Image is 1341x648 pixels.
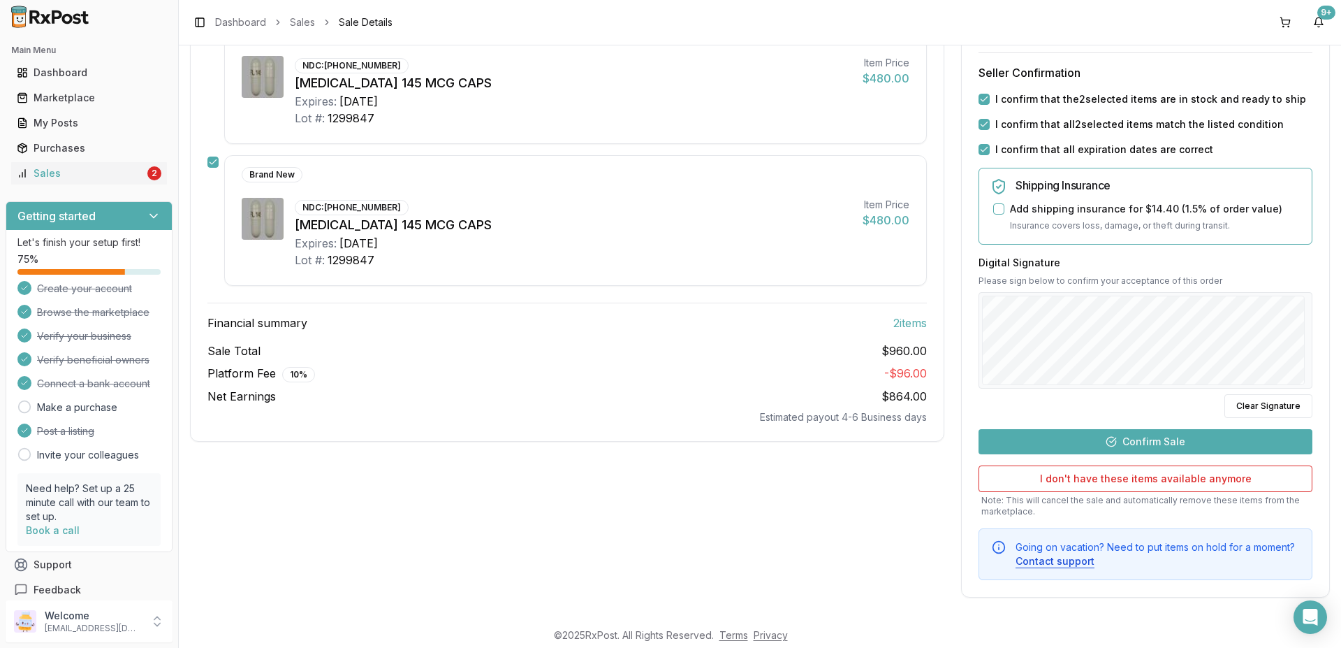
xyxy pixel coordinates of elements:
[1294,600,1327,634] div: Open Intercom Messenger
[979,64,1312,81] h3: Seller Confirmation
[1224,394,1312,418] button: Clear Signature
[295,235,337,252] div: Expires:
[242,56,284,98] img: Linzess 145 MCG CAPS
[719,629,748,641] a: Terms
[339,93,378,110] div: [DATE]
[45,609,142,623] p: Welcome
[290,15,315,29] a: Sales
[863,70,909,87] div: $480.00
[37,353,149,367] span: Verify beneficial owners
[11,136,167,161] a: Purchases
[6,552,173,577] button: Support
[295,110,325,127] div: Lot #:
[11,60,167,85] a: Dashboard
[215,15,393,29] nav: breadcrumb
[881,389,927,403] span: $864.00
[1317,6,1335,20] div: 9+
[295,215,851,235] div: [MEDICAL_DATA] 145 MCG CAPS
[6,87,173,109] button: Marketplace
[37,448,139,462] a: Invite your colleagues
[11,45,167,56] h2: Main Menu
[863,212,909,229] div: $480.00
[11,110,167,136] a: My Posts
[979,466,1312,492] button: I don't have these items available anymore
[17,252,38,266] span: 75 %
[37,329,131,343] span: Verify your business
[37,282,132,296] span: Create your account
[37,377,150,391] span: Connect a bank account
[979,275,1312,287] p: Please sign below to confirm your acceptance of this order
[34,583,81,597] span: Feedback
[295,93,337,110] div: Expires:
[295,252,325,268] div: Lot #:
[863,56,909,70] div: Item Price
[863,198,909,212] div: Item Price
[995,143,1213,157] label: I confirm that all expiration dates are correct
[1010,202,1282,216] label: Add shipping insurance for $14.40 ( 1.5 % of order value)
[339,15,393,29] span: Sale Details
[215,15,266,29] a: Dashboard
[37,305,149,319] span: Browse the marketplace
[295,58,409,73] div: NDC: [PHONE_NUMBER]
[11,161,167,186] a: Sales2
[11,85,167,110] a: Marketplace
[6,162,173,185] button: Sales2
[881,343,927,359] span: $960.00
[295,73,851,93] div: [MEDICAL_DATA] 145 MCG CAPS
[1016,180,1300,191] h5: Shipping Insurance
[17,66,161,80] div: Dashboard
[6,6,95,28] img: RxPost Logo
[1010,219,1300,233] p: Insurance covers loss, damage, or theft during transit.
[207,343,261,359] span: Sale Total
[995,92,1306,106] label: I confirm that the 2 selected items are in stock and ready to ship
[45,623,142,634] p: [EMAIL_ADDRESS][DOMAIN_NAME]
[6,112,173,134] button: My Posts
[147,166,161,180] div: 2
[26,524,80,536] a: Book a call
[979,256,1312,270] h3: Digital Signature
[207,315,307,331] span: Financial summary
[6,137,173,159] button: Purchases
[995,117,1284,131] label: I confirm that all 2 selected items match the listed condition
[17,236,161,250] p: Let's finish your setup first!
[37,401,117,415] a: Make a purchase
[207,365,315,382] span: Platform Fee
[242,198,284,240] img: Linzess 145 MCG CAPS
[17,91,161,105] div: Marketplace
[17,208,96,224] h3: Getting started
[17,141,161,155] div: Purchases
[1307,11,1330,34] button: 9+
[754,629,788,641] a: Privacy
[26,482,152,524] p: Need help? Set up a 25 minute call with our team to set up.
[6,577,173,603] button: Feedback
[242,167,302,182] div: Brand New
[884,366,927,380] span: - $96.00
[328,110,374,127] div: 1299847
[1016,540,1300,568] div: Going on vacation? Need to put items on hold for a moment?
[282,367,315,382] div: 10 %
[17,166,145,180] div: Sales
[207,410,927,424] div: Estimated payout 4-6 Business days
[6,62,173,84] button: Dashboard
[979,429,1312,454] button: Confirm Sale
[17,116,161,130] div: My Posts
[1016,554,1094,568] button: Contact support
[339,235,378,252] div: [DATE]
[893,315,927,331] span: 2 item s
[207,388,276,405] span: Net Earnings
[979,495,1312,517] p: Note: This will cancel the sale and automatically remove these items from the marketplace.
[37,424,94,438] span: Post a listing
[328,252,374,268] div: 1299847
[14,610,36,633] img: User avatar
[295,200,409,215] div: NDC: [PHONE_NUMBER]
